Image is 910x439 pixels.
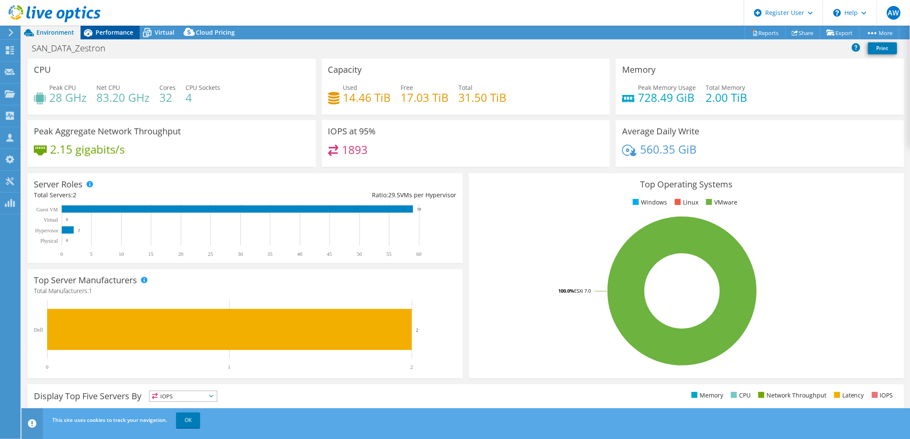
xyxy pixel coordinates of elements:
text: 30 [238,251,243,257]
a: OK [176,412,200,428]
tspan: 100.0% [558,288,574,294]
a: Print [868,42,897,54]
li: IOPS [870,391,893,400]
div: Total Servers: [34,190,245,200]
text: 20 [178,251,183,257]
text: Hypervisor [35,228,58,234]
h3: Memory [622,65,656,74]
text: 59 [417,207,422,211]
span: Peak CPU [49,83,76,92]
h4: 1893 [342,145,368,154]
h4: 560.35 GiB [640,145,697,154]
span: 29.5 [388,191,400,199]
text: 0 [66,238,68,243]
span: AW [887,6,901,20]
h4: 32 [159,93,176,102]
span: Performance [96,28,133,36]
h4: 4 [186,93,220,102]
text: 2 [78,228,80,232]
span: Peak Memory Usage [638,83,696,92]
a: Share [785,26,820,39]
text: 0 [66,217,68,222]
h3: Top Server Manufacturers [34,276,137,285]
svg: \n [833,9,841,17]
tspan: ESXi 7.0 [574,288,591,294]
h4: 17.03 TiB [401,93,449,102]
text: 2 [410,364,413,370]
h3: Average Daily Write [622,127,699,136]
h4: 2.00 TiB [706,93,747,102]
h3: Peak Aggregate Network Throughput [34,127,181,136]
span: Free [401,83,413,92]
span: Cloud Pricing [196,28,235,36]
li: Windows [631,198,667,207]
h4: 728.49 GiB [638,93,696,102]
span: 2 [73,191,76,199]
h3: Top Operating Systems [475,180,898,189]
h4: 31.50 TiB [459,93,507,102]
span: IOPS [150,391,217,401]
text: 50 [357,251,362,257]
h4: 28 GHz [49,93,87,102]
text: 40 [297,251,302,257]
span: 1 [89,287,92,295]
h4: 2.15 gigabits/s [50,145,125,154]
h1: SAN_DATA_Zestron [28,44,119,53]
text: Dell [34,327,43,333]
text: 1 [228,364,230,370]
h4: Total Manufacturers: [34,286,456,296]
span: Environment [36,28,74,36]
text: 60 [416,251,422,257]
text: Guest VM [36,207,58,213]
text: 55 [386,251,392,257]
text: 5 [90,251,93,257]
h3: CPU [34,65,51,74]
li: Linux [673,198,698,207]
a: More [859,26,899,39]
li: CPU [729,391,751,400]
li: Network Throughput [756,391,826,400]
div: Ratio: VMs per Hypervisor [245,190,456,200]
h4: 83.20 GHz [96,93,150,102]
text: 0 [60,251,63,257]
h3: Server Roles [34,180,83,189]
span: Cores [159,83,176,92]
text: Physical [40,238,58,244]
text: 35 [267,251,272,257]
text: 25 [208,251,213,257]
h3: Capacity [328,65,362,74]
span: Total [459,83,473,92]
h4: 14.46 TiB [343,93,391,102]
span: Net CPU [96,83,120,92]
text: 10 [119,251,124,257]
text: Virtual [44,217,58,223]
h3: IOPS at 95% [328,127,376,136]
span: Total Memory [706,83,745,92]
text: 15 [148,251,153,257]
a: Export [820,26,860,39]
li: Latency [832,391,864,400]
span: Used [343,83,358,92]
span: Virtual [155,28,174,36]
text: 2 [416,327,419,332]
li: VMware [704,198,737,207]
text: 0 [46,364,48,370]
span: CPU Sockets [186,83,220,92]
text: 45 [327,251,332,257]
span: This site uses cookies to track your navigation. [52,416,167,424]
li: Memory [689,391,723,400]
a: Reports [745,26,786,39]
